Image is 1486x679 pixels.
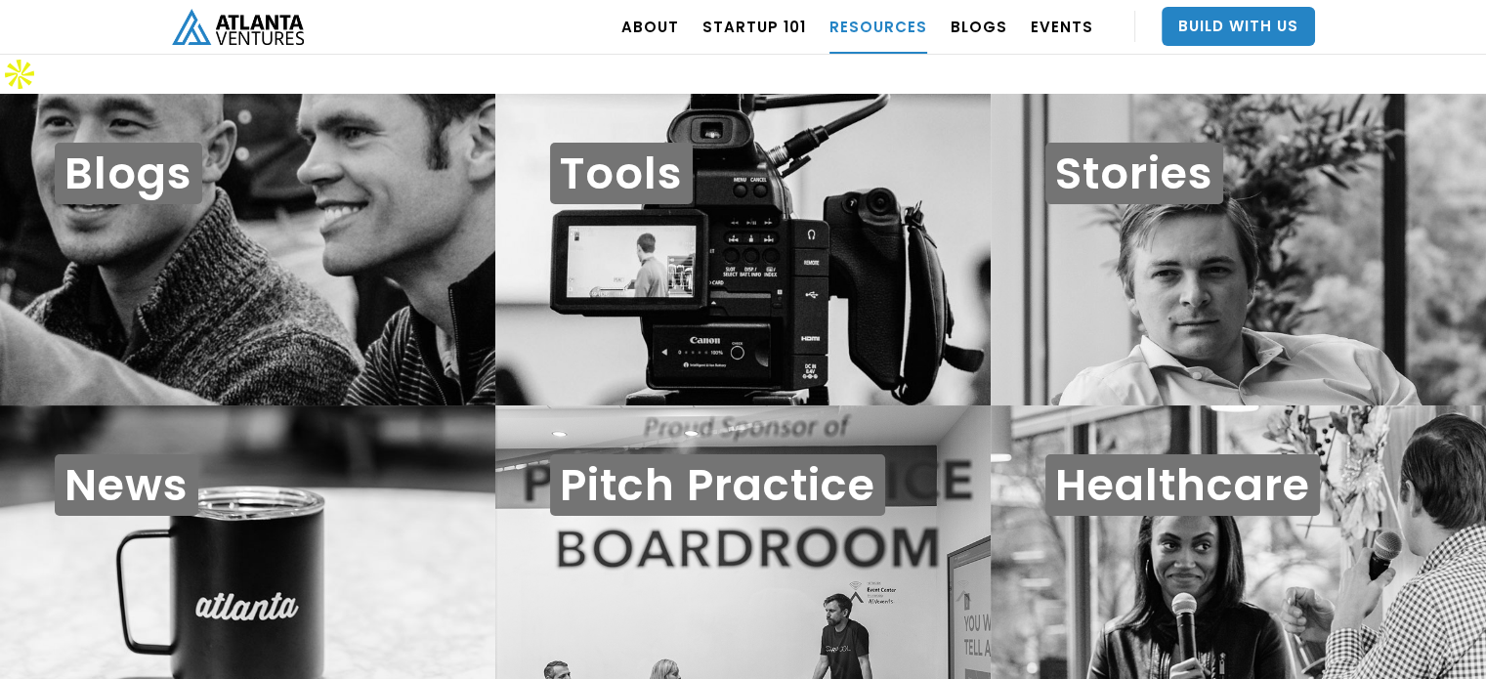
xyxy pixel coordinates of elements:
h1: Stories [1045,143,1223,204]
h1: Blogs [55,143,202,204]
h1: News [55,454,198,516]
a: Build With Us [1162,7,1315,46]
h1: Pitch Practice [550,454,885,516]
h1: Healthcare [1045,454,1320,516]
a: Tools [495,94,991,406]
a: Stories [991,94,1486,406]
h1: Tools [550,143,693,204]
